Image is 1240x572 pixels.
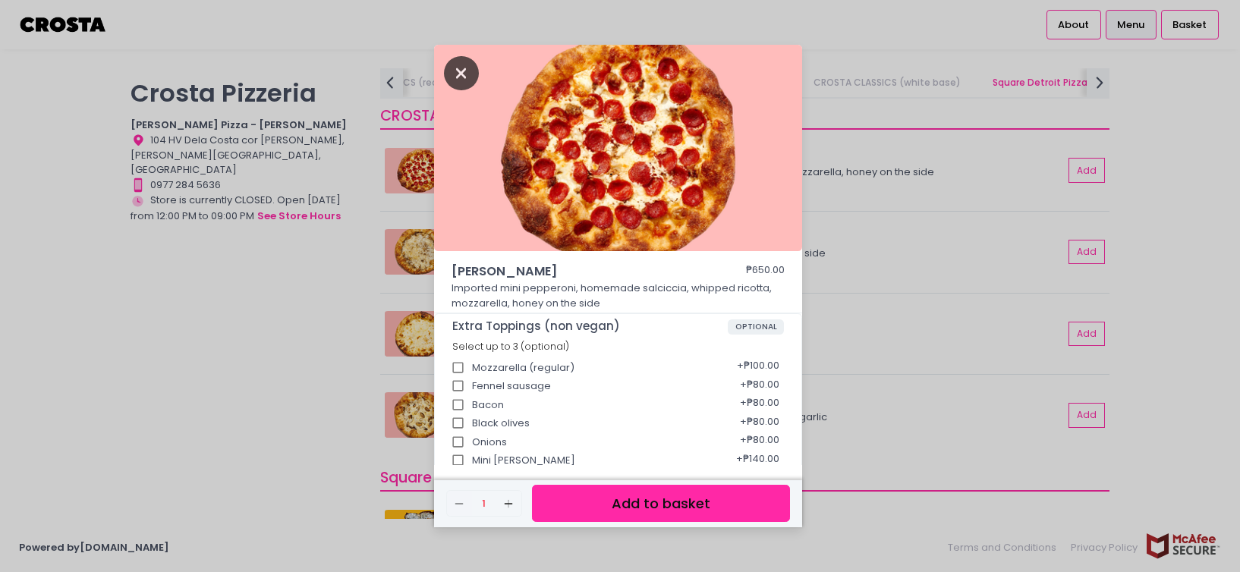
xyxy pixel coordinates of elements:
button: Add to basket [532,485,790,522]
div: ₱650.00 [746,262,785,281]
span: Extra Toppings (non vegan) [452,319,728,333]
div: + ₱80.00 [735,391,784,420]
p: Imported mini pepperoni, homemade salciccia, whipped ricotta, mozzarella, honey on the side [452,281,785,310]
span: Select up to 3 (optional) [452,340,569,353]
div: + ₱80.00 [735,409,784,438]
div: + ₱80.00 [735,465,784,494]
div: + ₱80.00 [735,372,784,401]
button: Close [444,64,479,80]
span: [PERSON_NAME] [452,262,702,281]
img: Roni Salciccia [434,45,802,251]
div: + ₱100.00 [732,354,784,382]
div: + ₱140.00 [731,446,784,475]
div: + ₱80.00 [735,428,784,457]
span: OPTIONAL [728,319,785,335]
